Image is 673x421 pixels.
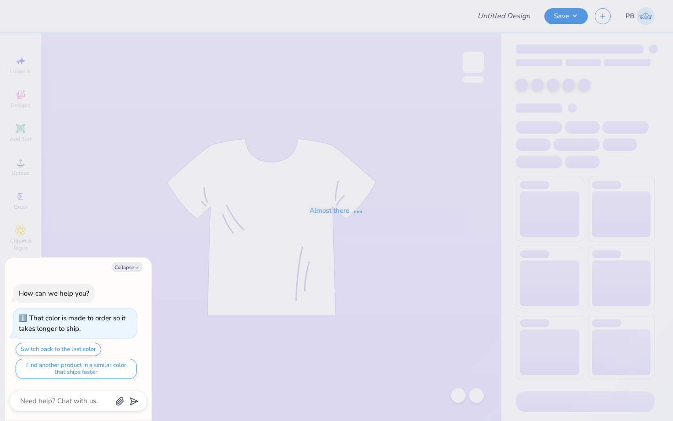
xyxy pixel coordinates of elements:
button: Find another product in a similar color that ships faster [16,359,137,379]
button: Collapse [112,262,142,272]
div: That color is made to order so it takes longer to ship. [19,313,125,333]
div: How can we help you? [19,289,89,298]
div: Almost there [309,205,364,216]
button: Switch back to the last color [16,343,101,356]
